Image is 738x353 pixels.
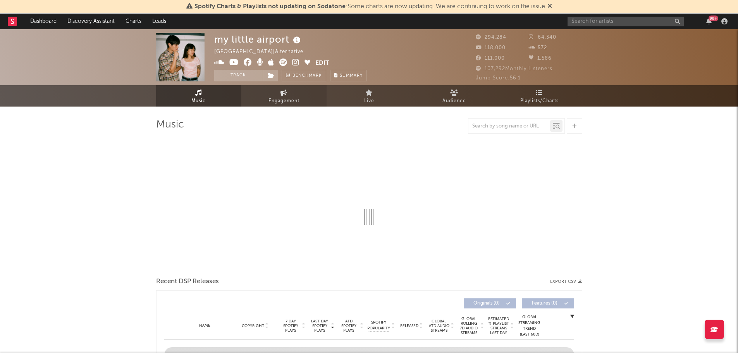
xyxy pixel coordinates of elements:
button: Track [214,70,263,81]
div: [GEOGRAPHIC_DATA] | Alternative [214,47,312,57]
a: Engagement [241,85,327,107]
span: Copyright [242,324,264,328]
span: : Some charts are now updating. We are continuing to work on the issue [194,3,545,10]
a: Playlists/Charts [497,85,582,107]
span: 107,292 Monthly Listeners [476,66,552,71]
span: Features ( 0 ) [527,301,563,306]
a: Music [156,85,241,107]
div: 99 + [709,15,718,21]
span: Last Day Spotify Plays [310,319,330,333]
span: Music [191,96,206,106]
button: 99+ [706,18,712,24]
span: 7 Day Spotify Plays [280,319,301,333]
span: Global Rolling 7D Audio Streams [458,317,480,335]
button: Features(0) [522,298,574,308]
span: Global ATD Audio Streams [428,319,450,333]
a: Charts [120,14,147,29]
a: Leads [147,14,172,29]
span: Estimated % Playlist Streams Last Day [488,317,509,335]
span: Jump Score: 56.1 [476,76,521,81]
span: 294,284 [476,35,506,40]
span: ATD Spotify Plays [339,319,359,333]
span: Live [364,96,374,106]
div: my little airport [214,33,303,46]
input: Search by song name or URL [468,123,550,129]
span: Audience [442,96,466,106]
button: Edit [315,59,329,68]
span: Engagement [268,96,299,106]
div: Name [180,323,231,329]
span: Released [400,324,418,328]
span: Recent DSP Releases [156,277,219,286]
span: 64,340 [529,35,556,40]
span: Benchmark [292,71,322,81]
span: Originals ( 0 ) [469,301,504,306]
span: Spotify Popularity [367,320,390,331]
a: Audience [412,85,497,107]
a: Discovery Assistant [62,14,120,29]
span: 111,000 [476,56,505,61]
button: Summary [330,70,367,81]
a: Live [327,85,412,107]
button: Originals(0) [464,298,516,308]
span: Playlists/Charts [520,96,559,106]
span: Spotify Charts & Playlists not updating on Sodatone [194,3,346,10]
input: Search for artists [568,17,684,26]
div: Global Streaming Trend (Last 60D) [518,314,541,338]
a: Dashboard [25,14,62,29]
span: Dismiss [547,3,552,10]
span: Summary [340,74,363,78]
span: 118,000 [476,45,506,50]
span: 572 [529,45,547,50]
a: Benchmark [282,70,326,81]
span: 1,586 [529,56,552,61]
button: Export CSV [550,279,582,284]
